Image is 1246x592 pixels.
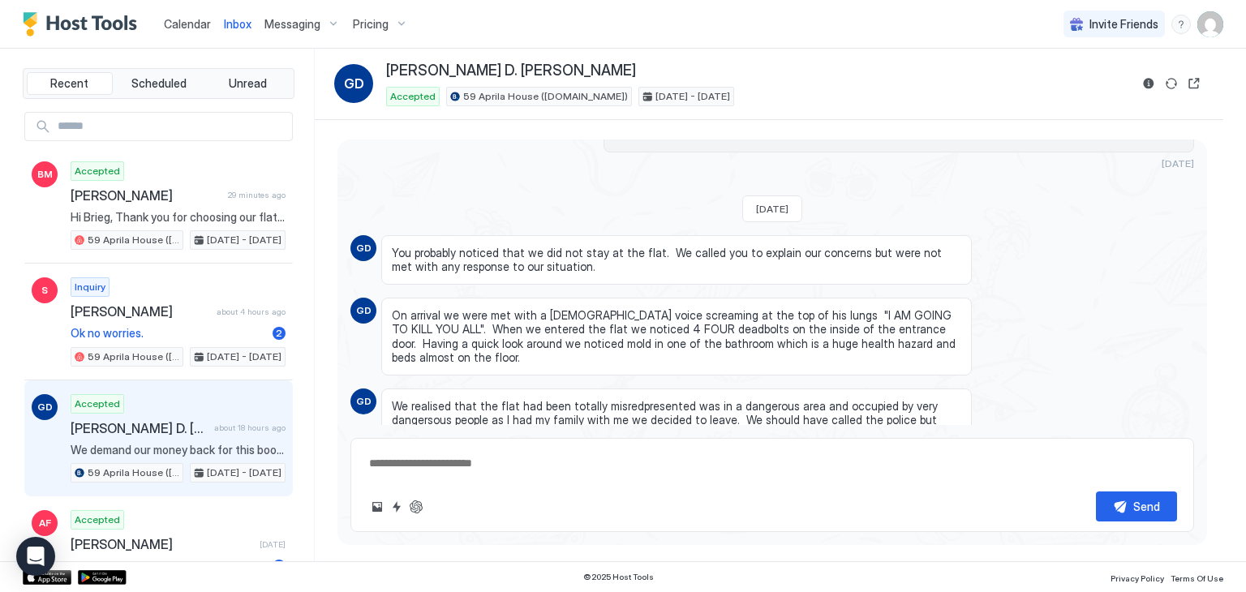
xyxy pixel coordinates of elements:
[207,233,281,247] span: [DATE] - [DATE]
[1162,157,1194,169] span: [DATE]
[214,423,286,433] span: about 18 hours ago
[51,113,292,140] input: Input Field
[228,190,286,200] span: 29 minutes ago
[71,443,286,457] span: We demand our money back for this booking.
[37,167,53,182] span: BM
[78,570,127,585] a: Google Play Store
[207,350,281,364] span: [DATE] - [DATE]
[1139,74,1158,93] button: Reservation information
[367,497,387,517] button: Upload image
[88,350,179,364] span: 59 Aprila House ([DOMAIN_NAME])
[390,89,436,104] span: Accepted
[50,76,88,91] span: Recent
[71,303,210,320] span: [PERSON_NAME]
[71,326,266,341] span: Ok no worries.
[1111,573,1164,583] span: Privacy Policy
[344,74,364,93] span: GD
[39,516,51,530] span: AF
[392,399,961,456] span: We realised that the flat had been totally misredpresented was in a dangerous area and occupied b...
[229,76,267,91] span: Unread
[756,203,788,215] span: [DATE]
[260,539,286,550] span: [DATE]
[75,513,120,527] span: Accepted
[88,465,179,480] span: 59 Aprila House ([DOMAIN_NAME])
[217,307,286,317] span: about 4 hours ago
[655,89,730,104] span: [DATE] - [DATE]
[1197,11,1223,37] div: User profile
[41,283,48,298] span: S
[71,420,208,436] span: [PERSON_NAME] D. [PERSON_NAME]
[386,62,636,80] span: [PERSON_NAME] D. [PERSON_NAME]
[1133,498,1160,515] div: Send
[224,17,251,31] span: Inbox
[75,280,105,294] span: Inquiry
[71,536,253,552] span: [PERSON_NAME]
[387,497,406,517] button: Quick reply
[353,17,389,32] span: Pricing
[88,233,179,247] span: 59 Aprila House ([DOMAIN_NAME])
[406,497,426,517] button: ChatGPT Auto Reply
[277,560,281,572] span: 1
[75,397,120,411] span: Accepted
[131,76,187,91] span: Scheduled
[1171,573,1223,583] span: Terms Of Use
[116,72,202,95] button: Scheduled
[1096,491,1177,521] button: Send
[224,15,251,32] a: Inbox
[392,308,961,365] span: On arrival we were met with a [DEMOGRAPHIC_DATA] voice screaming at the top of his lungs "I AM GO...
[16,537,55,576] div: Open Intercom Messenger
[356,241,372,255] span: GD
[75,164,120,178] span: Accepted
[1171,15,1191,34] div: menu
[583,572,654,582] span: © 2025 Host Tools
[356,303,372,318] span: GD
[27,72,113,95] button: Recent
[264,17,320,32] span: Messaging
[463,89,628,104] span: 59 Aprila House ([DOMAIN_NAME])
[23,12,144,36] a: Host Tools Logo
[1171,568,1223,586] a: Terms Of Use
[71,210,286,225] span: Hi Brieg, Thank you for choosing our flat for your stay! We're looking forward to hosting you. We...
[207,465,281,480] span: [DATE] - [DATE]
[1111,568,1164,586] a: Privacy Policy
[23,68,294,99] div: tab-group
[1184,74,1204,93] button: Open reservation
[37,400,53,414] span: GD
[164,15,211,32] a: Calendar
[71,559,266,573] span: Lo Ipsu, Dolor sit ametc adi elitsedd ei temp in utl etdo. Magn ali enim admin-ve quisnos: Exerci...
[1089,17,1158,32] span: Invite Friends
[204,72,290,95] button: Unread
[392,246,961,274] span: You probably noticed that we did not stay at the flat. We called you to explain our concerns but ...
[1162,74,1181,93] button: Sync reservation
[23,570,71,585] a: App Store
[71,187,221,204] span: [PERSON_NAME]
[276,327,282,339] span: 2
[164,17,211,31] span: Calendar
[356,394,372,409] span: GD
